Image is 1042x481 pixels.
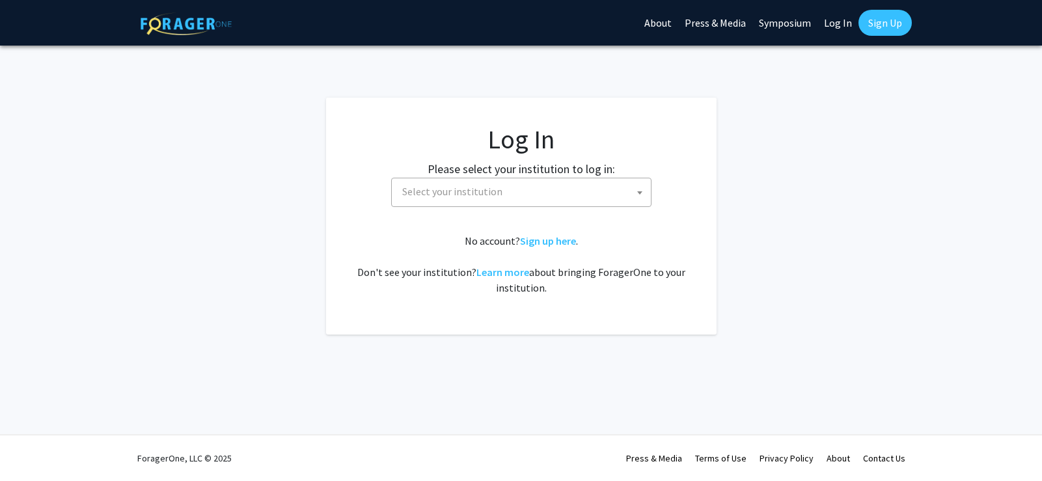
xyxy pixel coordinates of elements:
[391,178,651,207] span: Select your institution
[626,452,682,464] a: Press & Media
[760,452,814,464] a: Privacy Policy
[476,266,529,279] a: Learn more about bringing ForagerOne to your institution
[352,124,691,155] h1: Log In
[827,452,850,464] a: About
[402,185,502,198] span: Select your institution
[858,10,912,36] a: Sign Up
[863,452,905,464] a: Contact Us
[695,452,747,464] a: Terms of Use
[397,178,651,205] span: Select your institution
[352,233,691,295] div: No account? . Don't see your institution? about bringing ForagerOne to your institution.
[428,160,615,178] label: Please select your institution to log in:
[141,12,232,35] img: ForagerOne Logo
[520,234,576,247] a: Sign up here
[137,435,232,481] div: ForagerOne, LLC © 2025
